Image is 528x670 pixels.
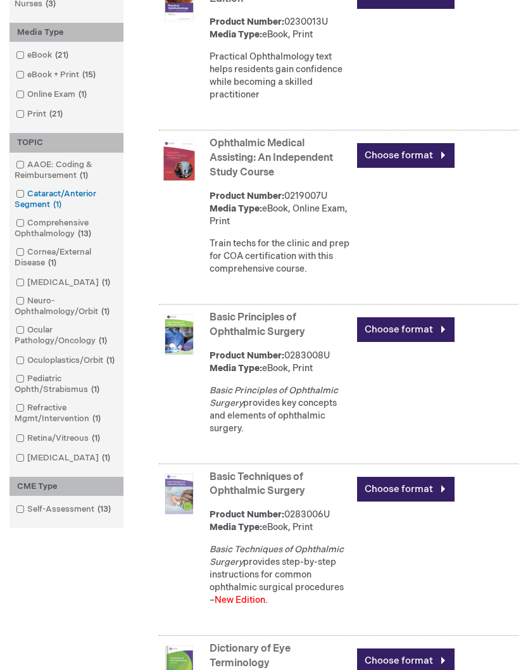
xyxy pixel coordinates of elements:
a: eBook21 [13,49,73,61]
strong: Media Type: [210,522,262,533]
a: Retina/Vitreous1 [13,433,105,445]
a: [MEDICAL_DATA]1 [13,277,115,289]
span: 1 [77,170,91,180]
a: Basic Principles of Ophthalmic Surgery [210,312,305,338]
div: Train techs for the clinic and prep for COA certification with this comprehensive course. [210,237,351,275]
span: 1 [50,199,65,210]
a: Print21 [13,108,68,120]
a: Choose format [357,477,455,502]
strong: Product Number: [210,16,284,27]
div: Practical Ophthalmology text helps residents gain confidence while becoming a skilled practitioner [210,51,351,101]
span: 21 [52,50,72,60]
a: Refractive Mgmt/Intervention1 [13,402,120,425]
img: Basic Principles of Ophthalmic Surgery [159,314,199,355]
a: Dictionary of Eye Terminology [210,643,291,669]
a: Cataract/Anterior Segment1 [13,188,120,211]
div: TOPIC [9,133,123,153]
a: Cornea/External Disease1 [13,246,120,269]
strong: Media Type: [210,29,262,40]
a: Pediatric Ophth/Strabismus1 [13,373,120,396]
img: Ophthalmic Medical Assisting: An Independent Study Course [159,140,199,180]
em: Basic Principles of Ophthalmic Surgery [210,385,338,408]
p: provides key concepts and elements of ophthalmic surgery. [210,384,351,435]
strong: Media Type: [210,203,262,214]
img: Basic Techniques of Ophthalmic Surgery [159,474,199,514]
strong: Product Number: [210,509,284,520]
span: 1 [99,453,113,463]
span: 13 [94,504,114,514]
span: 1 [88,384,103,395]
em: Basic Techniques of Ophthalmic Surgery [210,544,344,567]
strong: Media Type: [210,363,262,374]
strong: Product Number: [210,350,284,361]
a: Basic Techniques of Ophthalmic Surgery [210,471,305,498]
span: 1 [98,307,113,317]
div: provides step-by-step instructions for common ophthalmic surgical procedures – . [210,543,351,607]
span: 1 [75,89,90,99]
a: Self-Assessment13 [13,503,116,515]
div: 0230013U eBook, Print [210,16,351,41]
a: Ocular Pathology/Oncology1 [13,324,120,347]
div: 0219007U eBook, Online Exam, Print [210,190,351,228]
div: CME Type [9,477,123,496]
a: eBook + Print15 [13,69,101,81]
a: AAOE: Coding & Reimbursement1 [13,159,120,182]
a: Choose format [357,317,455,342]
span: 21 [46,109,66,119]
a: [MEDICAL_DATA]1 [13,452,115,464]
span: 1 [89,433,103,443]
span: 13 [75,229,94,239]
span: 15 [79,70,99,80]
a: Oculoplastics/Orbit1 [13,355,120,367]
strong: Product Number: [210,191,284,201]
span: 1 [96,336,110,346]
a: Ophthalmic Medical Assisting: An Independent Study Course [210,137,333,179]
a: Choose format [357,143,455,168]
div: 0283006U eBook, Print [210,509,351,534]
span: 1 [89,414,104,424]
a: Online Exam1 [13,89,92,101]
font: New Edition [215,595,265,605]
a: Comprehensive Ophthalmology13 [13,217,120,240]
span: 1 [99,277,113,288]
span: 1 [103,355,118,365]
div: 0283008U eBook, Print [210,350,351,375]
span: 1 [45,258,60,268]
a: Neuro-Ophthalmology/Orbit1 [13,295,120,318]
div: Media Type [9,23,123,42]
